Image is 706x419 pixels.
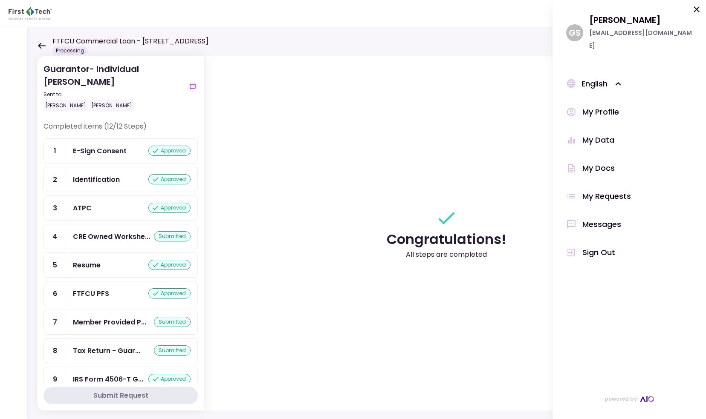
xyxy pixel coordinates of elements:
[44,253,66,277] div: 5
[640,396,654,402] img: AIO Logo
[148,374,191,384] div: approved
[582,77,624,90] div: English
[73,203,92,213] div: ATPC
[154,345,191,356] div: submitted
[43,91,184,98] div: Sent to:
[73,231,150,242] div: CRE Owned Worksheet
[73,174,120,185] div: Identification
[44,196,66,220] div: 3
[44,367,66,391] div: 9
[43,100,88,111] div: [PERSON_NAME]
[43,63,184,111] div: Guarantor- Individual [PERSON_NAME]
[73,317,146,327] div: Member Provided PFS
[387,229,506,250] div: Congratulations!
[43,138,198,164] a: 1E-Sign Consentapproved
[43,121,198,138] div: Completed items (12/12 Steps)
[52,36,208,46] h1: FTFCU Commercial Loan - [STREET_ADDRESS]
[44,139,66,163] div: 1
[44,281,66,306] div: 6
[582,162,615,175] div: My Docs
[43,224,198,249] a: 4CRE Owned Worksheetsubmitted
[154,317,191,327] div: submitted
[43,387,198,404] button: Submit Request
[582,190,631,203] div: My Requests
[43,195,198,221] a: 3ATPCapproved
[44,167,66,192] div: 2
[90,100,134,111] div: [PERSON_NAME]
[148,174,191,184] div: approved
[73,288,109,299] div: FTFCU PFS
[73,345,140,356] div: Tax Return - Guarantor
[73,260,101,270] div: Resume
[582,106,619,118] div: My Profile
[589,14,692,26] div: [PERSON_NAME]
[43,253,198,278] a: 5Resumeapproved
[406,250,487,260] div: All steps are completed
[52,46,88,55] div: Processing
[605,393,637,405] span: powered by
[148,260,191,270] div: approved
[582,218,621,231] div: Messages
[154,231,191,241] div: submitted
[44,310,66,334] div: 7
[566,24,583,41] div: G S
[43,167,198,192] a: 2Identificationapproved
[148,203,191,213] div: approved
[43,281,198,306] a: 6FTFCU PFSapproved
[73,374,143,385] div: IRS Form 4506-T Guarantor
[43,338,198,363] a: 8Tax Return - Guarantorsubmitted
[148,146,191,156] div: approved
[44,224,66,249] div: 4
[9,7,52,20] img: Partner icon
[44,339,66,363] div: 8
[43,310,198,335] a: 7Member Provided PFSsubmitted
[93,390,148,401] div: Submit Request
[188,82,198,92] button: show-messages
[73,146,127,156] div: E-Sign Consent
[692,4,702,18] button: Ok, close
[582,246,615,259] div: Sign Out
[148,288,191,298] div: approved
[589,26,692,52] div: [EMAIL_ADDRESS][DOMAIN_NAME]
[582,134,614,146] div: My Data
[43,367,198,392] a: 9IRS Form 4506-T Guarantorapproved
